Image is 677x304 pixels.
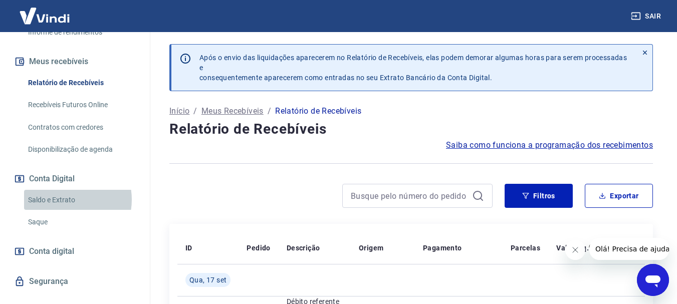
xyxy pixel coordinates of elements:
a: Saiba como funciona a programação dos recebimentos [446,139,653,151]
a: Segurança [12,270,138,292]
a: Meus Recebíveis [201,105,264,117]
p: Relatório de Recebíveis [275,105,361,117]
span: Qua, 17 set [189,275,227,285]
p: Após o envio das liquidações aparecerem no Relatório de Recebíveis, elas podem demorar algumas ho... [199,53,629,83]
a: Início [169,105,189,117]
iframe: Fechar mensagem [565,240,585,260]
p: Pagamento [423,243,462,253]
iframe: Botão para abrir a janela de mensagens [637,264,669,296]
a: Disponibilização de agenda [24,139,138,160]
p: Valor Líq. [556,243,589,253]
a: Informe de rendimentos [24,22,138,43]
button: Meus recebíveis [12,51,138,73]
button: Exportar [585,184,653,208]
p: / [268,105,271,117]
button: Conta Digital [12,168,138,190]
button: Filtros [505,184,573,208]
p: ID [185,243,192,253]
input: Busque pelo número do pedido [351,188,468,203]
h4: Relatório de Recebíveis [169,119,653,139]
p: Origem [359,243,383,253]
p: Parcelas [511,243,540,253]
a: Saldo e Extrato [24,190,138,210]
a: Relatório de Recebíveis [24,73,138,93]
p: / [193,105,197,117]
p: Pedido [247,243,270,253]
a: Contratos com credores [24,117,138,138]
a: Conta digital [12,240,138,262]
a: Saque [24,212,138,232]
iframe: Mensagem da empresa [589,238,669,260]
button: Sair [629,7,665,26]
p: Descrição [287,243,320,253]
span: Olá! Precisa de ajuda? [6,7,84,15]
a: Recebíveis Futuros Online [24,95,138,115]
img: Vindi [12,1,77,31]
span: Conta digital [29,244,74,258]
